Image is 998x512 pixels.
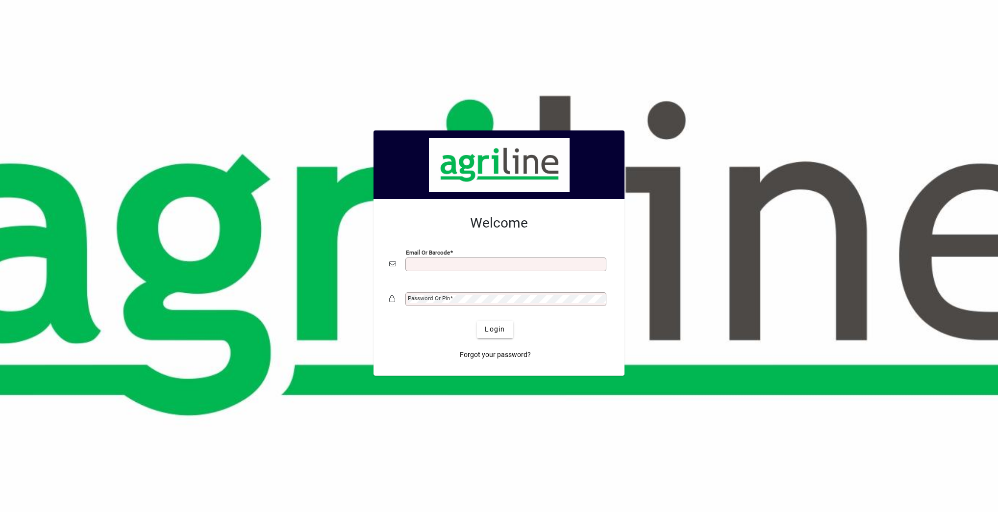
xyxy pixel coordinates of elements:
[408,295,450,302] mat-label: Password or Pin
[456,346,535,364] a: Forgot your password?
[477,321,513,338] button: Login
[406,249,450,256] mat-label: Email or Barcode
[460,350,531,360] span: Forgot your password?
[389,215,609,231] h2: Welcome
[485,324,505,334] span: Login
